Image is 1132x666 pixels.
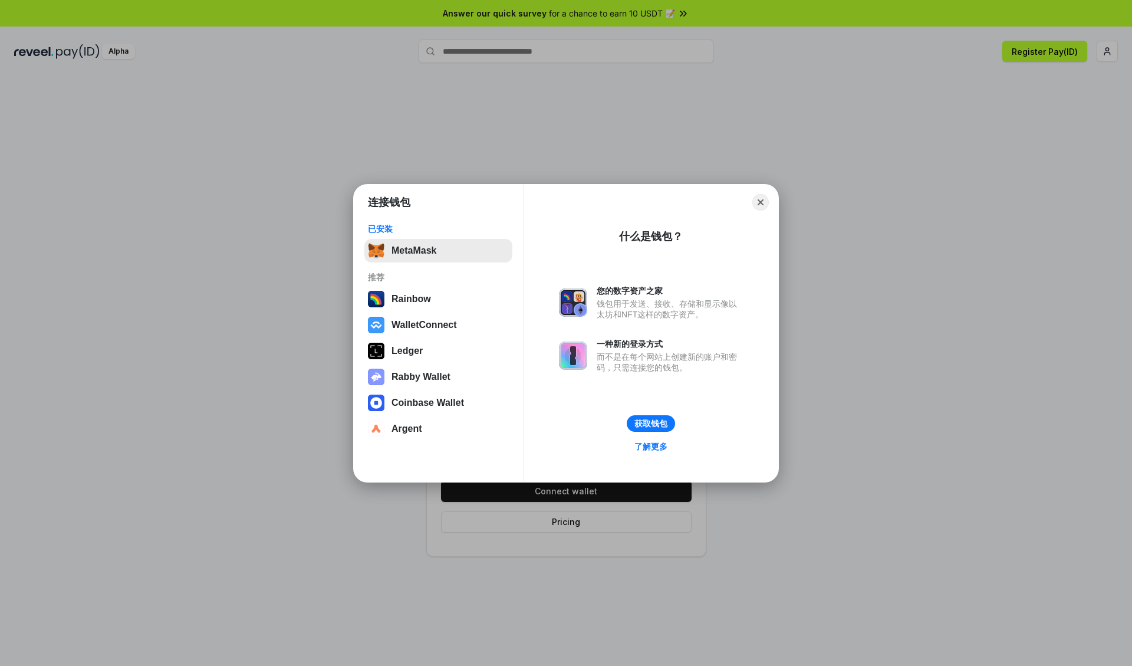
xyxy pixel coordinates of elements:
[364,287,512,311] button: Rainbow
[597,352,743,373] div: 而不是在每个网站上创建新的账户和密码，只需连接您的钱包。
[364,365,512,389] button: Rabby Wallet
[634,418,667,429] div: 获取钱包
[368,343,384,359] img: svg+xml,%3Csvg%20xmlns%3D%22http%3A%2F%2Fwww.w3.org%2F2000%2Fsvg%22%20width%3D%2228%22%20height%3...
[391,320,457,330] div: WalletConnect
[391,346,423,356] div: Ledger
[559,342,587,370] img: svg+xml,%3Csvg%20xmlns%3D%22http%3A%2F%2Fwww.w3.org%2F2000%2Fsvg%22%20fill%3D%22none%22%20viewBox...
[368,195,410,209] h1: 连接钱包
[559,288,587,317] img: svg+xml,%3Csvg%20xmlns%3D%22http%3A%2F%2Fwww.w3.org%2F2000%2Fsvg%22%20fill%3D%22none%22%20viewBox...
[391,398,464,408] div: Coinbase Wallet
[364,313,512,337] button: WalletConnect
[391,245,436,256] div: MetaMask
[368,242,384,259] img: svg+xml,%3Csvg%20fill%3D%22none%22%20height%3D%2233%22%20viewBox%3D%220%200%2035%2033%22%20width%...
[634,441,667,452] div: 了解更多
[627,439,674,454] a: 了解更多
[391,294,431,304] div: Rainbow
[391,424,422,434] div: Argent
[364,239,512,263] button: MetaMask
[597,298,743,320] div: 钱包用于发送、接收、存储和显示像以太坊和NFT这样的数字资产。
[364,391,512,415] button: Coinbase Wallet
[364,417,512,441] button: Argent
[391,372,450,382] div: Rabby Wallet
[619,229,683,244] div: 什么是钱包？
[597,286,743,296] div: 您的数字资产之家
[368,224,509,234] div: 已安装
[597,339,743,349] div: 一种新的登录方式
[368,421,384,437] img: svg+xml,%3Csvg%20width%3D%2228%22%20height%3D%2228%22%20viewBox%3D%220%200%2028%2028%22%20fill%3D...
[368,291,384,307] img: svg+xml,%3Csvg%20width%3D%22120%22%20height%3D%22120%22%20viewBox%3D%220%200%20120%20120%22%20fil...
[368,272,509,283] div: 推荐
[752,194,769,211] button: Close
[627,415,675,432] button: 获取钱包
[368,369,384,385] img: svg+xml,%3Csvg%20xmlns%3D%22http%3A%2F%2Fwww.w3.org%2F2000%2Fsvg%22%20fill%3D%22none%22%20viewBox...
[368,395,384,411] img: svg+xml,%3Csvg%20width%3D%2228%22%20height%3D%2228%22%20viewBox%3D%220%200%2028%2028%22%20fill%3D...
[368,317,384,333] img: svg+xml,%3Csvg%20width%3D%2228%22%20height%3D%2228%22%20viewBox%3D%220%200%2028%2028%22%20fill%3D...
[364,339,512,363] button: Ledger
